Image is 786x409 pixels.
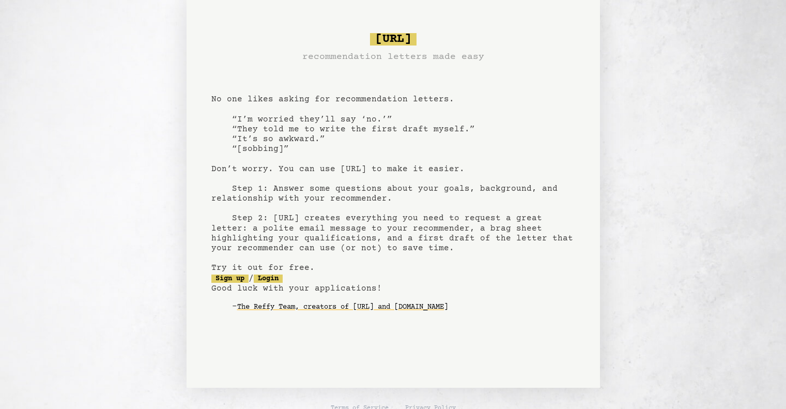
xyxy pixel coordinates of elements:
[237,299,448,315] a: The Reffy Team, creators of [URL] and [DOMAIN_NAME]
[211,29,575,332] pre: No one likes asking for recommendation letters. “I’m worried they’ll say ‘no.’” “They told me to ...
[302,50,484,64] h3: recommendation letters made easy
[370,33,417,46] span: [URL]
[211,275,249,283] a: Sign up
[232,302,575,312] div: -
[254,275,283,283] a: Login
